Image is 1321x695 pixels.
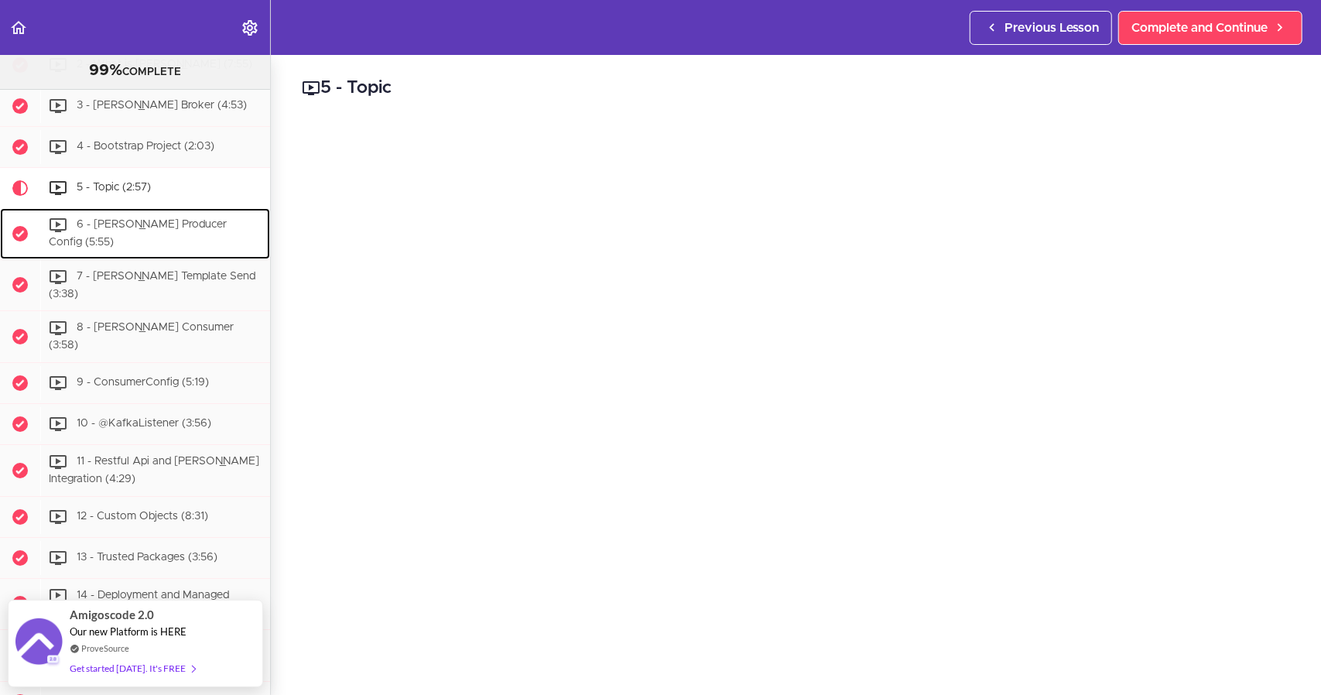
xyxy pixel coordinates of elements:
span: 9 - ConsumerConfig (5:19) [77,377,209,388]
div: Get started [DATE]. It's FREE [70,659,195,677]
div: COMPLETE [19,61,251,81]
span: 99% [89,63,122,78]
span: Previous Lesson [1004,19,1099,37]
span: 10 - @KafkaListener (3:56) [77,418,211,429]
a: Complete and Continue [1118,11,1302,45]
h2: 5 - Topic [302,75,1290,101]
span: 14 - Deployment and Managed [PERSON_NAME] (1:59) [49,590,229,618]
span: 6 - [PERSON_NAME] Producer Config (5:55) [49,219,227,248]
span: 3 - [PERSON_NAME] Broker (4:53) [77,100,247,111]
span: 8 - [PERSON_NAME] Consumer (3:58) [49,323,234,351]
a: Previous Lesson [970,11,1112,45]
span: Our new Platform is HERE [70,625,187,638]
iframe: Video Player [302,125,1290,680]
img: provesource social proof notification image [15,618,62,669]
svg: Back to course curriculum [9,19,28,37]
span: 4 - Bootstrap Project (2:03) [77,141,214,152]
span: Amigoscode 2.0 [70,606,154,624]
svg: Settings Menu [241,19,259,37]
span: 7 - [PERSON_NAME] Template Send (3:38) [49,271,255,300]
span: 12 - Custom Objects (8:31) [77,511,208,522]
span: 5 - Topic (2:57) [77,182,151,193]
a: ProveSource [81,642,129,655]
span: 11 - Restful Api and [PERSON_NAME] Integration (4:29) [49,456,259,484]
span: 13 - Trusted Packages (3:56) [77,552,217,563]
span: Complete and Continue [1131,19,1268,37]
